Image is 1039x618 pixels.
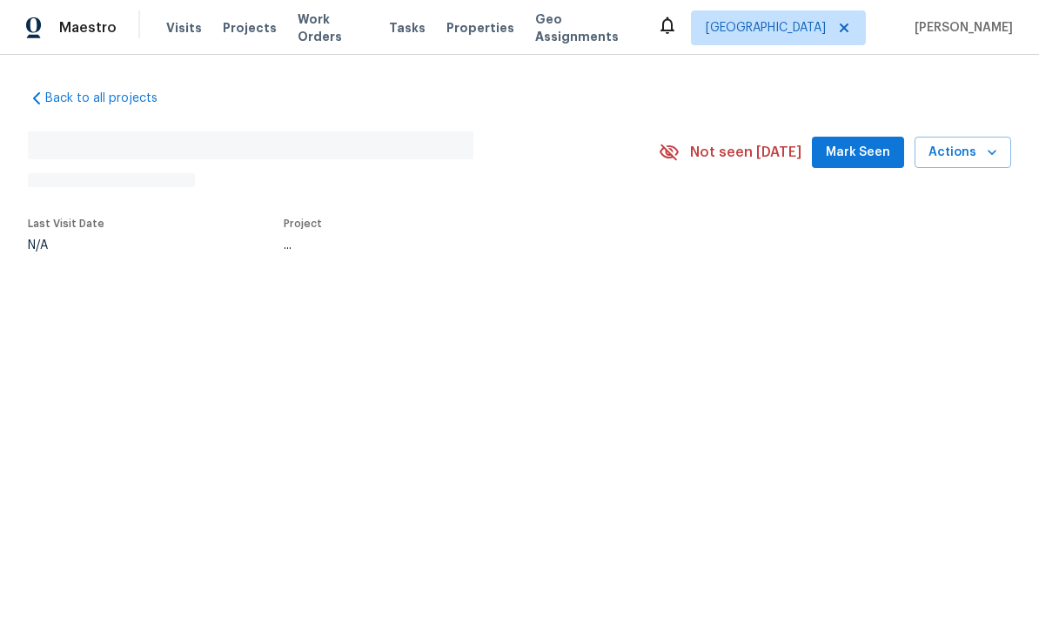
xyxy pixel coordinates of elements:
span: Geo Assignments [535,10,636,45]
span: Not seen [DATE] [690,144,801,161]
span: Projects [223,19,277,37]
a: Back to all projects [28,90,195,107]
span: Last Visit Date [28,218,104,229]
span: Actions [928,142,997,164]
span: Tasks [389,22,426,34]
button: Mark Seen [812,137,904,169]
span: [PERSON_NAME] [908,19,1013,37]
span: Maestro [59,19,117,37]
div: ... [284,239,618,252]
span: Mark Seen [826,142,890,164]
button: Actions [915,137,1011,169]
span: Project [284,218,322,229]
span: [GEOGRAPHIC_DATA] [706,19,826,37]
span: Work Orders [298,10,368,45]
span: Visits [166,19,202,37]
span: Properties [446,19,514,37]
div: N/A [28,239,104,252]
